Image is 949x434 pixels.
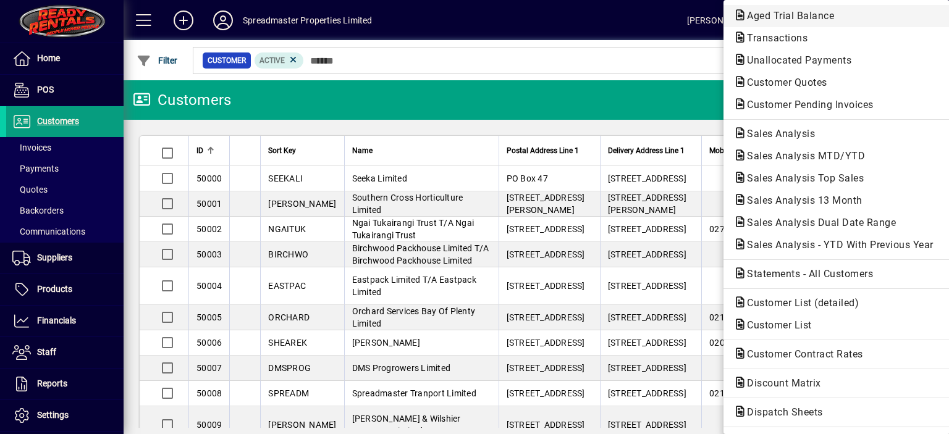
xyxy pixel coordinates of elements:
[733,77,833,88] span: Customer Quotes
[733,319,818,331] span: Customer List
[733,406,829,418] span: Dispatch Sheets
[733,172,870,184] span: Sales Analysis Top Sales
[733,377,827,389] span: Discount Matrix
[733,150,871,162] span: Sales Analysis MTD/YTD
[733,268,879,280] span: Statements - All Customers
[733,10,840,22] span: Aged Trial Balance
[733,32,814,44] span: Transactions
[733,99,880,111] span: Customer Pending Invoices
[733,239,940,251] span: Sales Analysis - YTD With Previous Year
[733,128,821,140] span: Sales Analysis
[733,54,858,66] span: Unallocated Payments
[733,348,869,360] span: Customer Contract Rates
[733,217,902,228] span: Sales Analysis Dual Date Range
[733,194,869,206] span: Sales Analysis 13 Month
[733,297,865,309] span: Customer List (detailed)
